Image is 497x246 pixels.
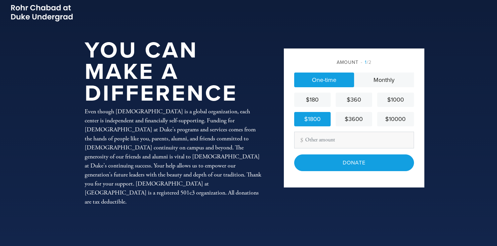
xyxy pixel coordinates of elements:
[380,115,411,124] div: $10000
[338,115,369,124] div: $3600
[294,154,414,171] input: Donate
[377,93,414,107] a: $1000
[365,59,367,65] span: 1
[294,112,331,126] a: $1800
[336,112,372,126] a: $3600
[85,40,262,105] h1: You Can Make a Difference
[380,95,411,104] div: $1000
[354,73,414,87] a: Monthly
[336,93,372,107] a: $360
[361,59,371,65] span: /2
[294,93,331,107] a: $180
[377,112,414,126] a: $10000
[294,73,354,87] a: One-time
[294,132,414,148] input: Other amount
[85,107,262,206] div: Even though [DEMOGRAPHIC_DATA] is a global organization, each center is independent and financial...
[338,95,369,104] div: $360
[297,95,328,104] div: $180
[294,59,414,66] div: Amount
[10,3,74,22] img: Picture2_0.png
[297,115,328,124] div: $1800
